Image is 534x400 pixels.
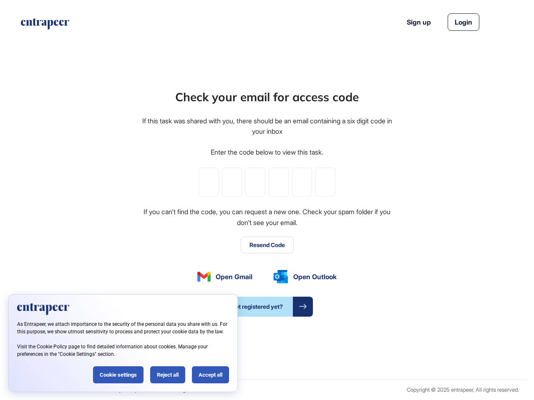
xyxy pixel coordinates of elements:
div: Copyright © 2025 entrapeer, All rights reserved. [407,387,519,393]
div: If this task was shared with you, there should be an email containing a six digit code in your inbox [141,116,393,137]
span: Not registered yet? [221,297,293,317]
span: Open Outlook [293,272,337,282]
a: Not registered yet? [221,297,313,317]
a: entrapeer-logo [20,18,70,32]
div: If you can't find the code, you can request a new one. Check your spam folder if you don't see yo... [141,207,393,228]
span: Open Gmail [216,272,252,282]
button: Resend Code [241,237,294,253]
a: Login [448,13,479,31]
div: Enter the code below to view this task. [211,147,323,158]
a: Open Gmail [197,272,252,282]
a: Sign up [407,17,431,27]
a: Open Outlook [273,270,337,283]
div: Check your email for access code [175,88,359,106]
